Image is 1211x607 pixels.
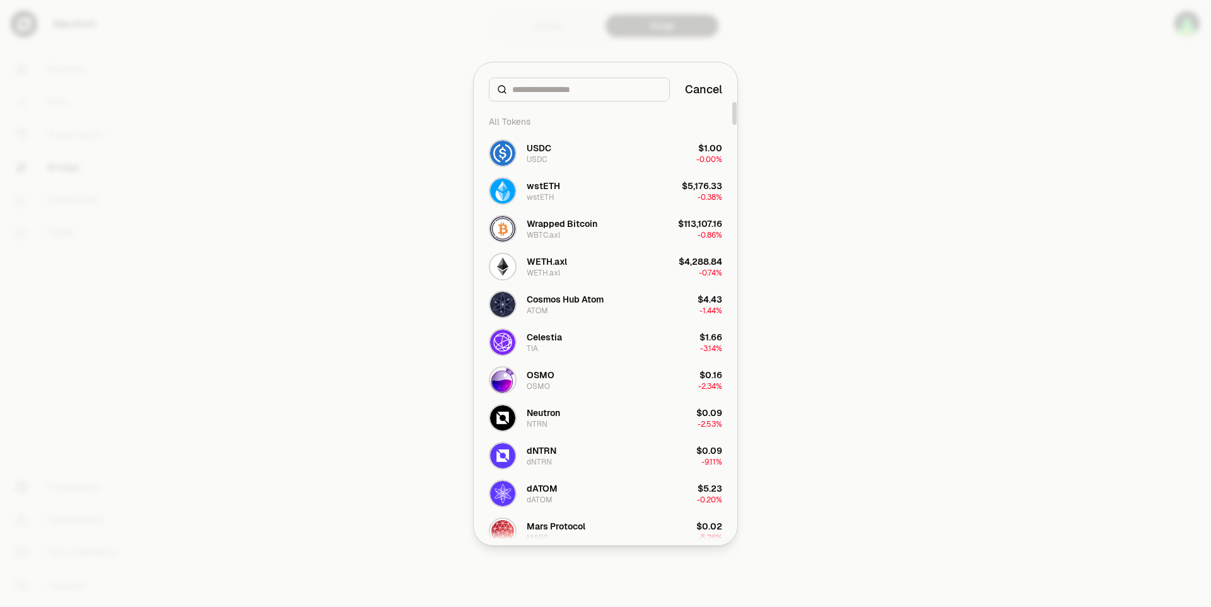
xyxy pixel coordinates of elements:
div: Neutron [527,407,560,419]
div: $1.00 [698,142,722,154]
span: -3.14% [700,344,722,354]
img: ATOM Logo [490,292,515,317]
div: $0.09 [696,407,722,419]
div: dNTRN [527,457,552,467]
div: MARS [527,533,549,543]
div: ATOM [527,306,548,316]
div: USDC [527,154,547,165]
div: Celestia [527,331,562,344]
div: wstETH [527,192,554,202]
span: -9.11% [701,457,722,467]
div: NTRN [527,419,547,429]
button: WETH.axl LogoWETH.axlWETH.axl$4,288.84-0.74% [481,248,730,286]
img: NTRN Logo [490,405,515,431]
img: WBTC.axl Logo [490,216,515,241]
div: $5,176.33 [682,180,722,192]
div: dATOM [527,482,558,495]
button: Cancel [685,81,722,98]
div: wstETH [527,180,560,192]
div: $113,107.16 [678,217,722,230]
span: -0.86% [698,230,722,240]
button: MARS LogoMars ProtocolMARS$0.02-5.26% [481,512,730,550]
div: All Tokens [481,109,730,134]
button: TIA LogoCelestiaTIA$1.66-3.14% [481,323,730,361]
div: $0.09 [696,444,722,457]
button: wstETH LogowstETHwstETH$5,176.33-0.38% [481,172,730,210]
img: WETH.axl Logo [490,254,515,279]
div: Mars Protocol [527,520,585,533]
div: $4,288.84 [679,255,722,268]
button: OSMO LogoOSMOOSMO$0.16-2.34% [481,361,730,399]
div: dNTRN [527,444,556,457]
img: USDC Logo [490,141,515,166]
div: dATOM [527,495,553,505]
span: -2.53% [698,419,722,429]
button: dATOM LogodATOMdATOM$5.23-0.20% [481,475,730,512]
button: ATOM LogoCosmos Hub AtomATOM$4.43-1.44% [481,286,730,323]
div: TIA [527,344,538,354]
div: $0.02 [696,520,722,533]
button: WBTC.axl LogoWrapped BitcoinWBTC.axl$113,107.16-0.86% [481,210,730,248]
div: $5.23 [698,482,722,495]
div: USDC [527,142,551,154]
div: OSMO [527,369,554,381]
div: $4.43 [698,293,722,306]
span: -5.26% [698,533,722,543]
button: NTRN LogoNeutronNTRN$0.09-2.53% [481,399,730,437]
button: dNTRN LogodNTRNdNTRN$0.09-9.11% [481,437,730,475]
div: OSMO [527,381,550,391]
div: Cosmos Hub Atom [527,293,604,306]
div: Wrapped Bitcoin [527,217,597,230]
span: -2.34% [698,381,722,391]
img: MARS Logo [490,519,515,544]
span: -0.00% [696,154,722,165]
div: WETH.axl [527,255,567,268]
img: dATOM Logo [490,481,515,506]
div: $1.66 [699,331,722,344]
div: WBTC.axl [527,230,560,240]
span: -0.74% [699,268,722,278]
div: $0.16 [699,369,722,381]
span: -0.20% [697,495,722,505]
img: OSMO Logo [490,367,515,393]
img: wstETH Logo [490,178,515,204]
span: -0.38% [698,192,722,202]
div: WETH.axl [527,268,560,278]
img: TIA Logo [490,330,515,355]
button: USDC LogoUSDCUSDC$1.00-0.00% [481,134,730,172]
span: -1.44% [699,306,722,316]
img: dNTRN Logo [490,443,515,468]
